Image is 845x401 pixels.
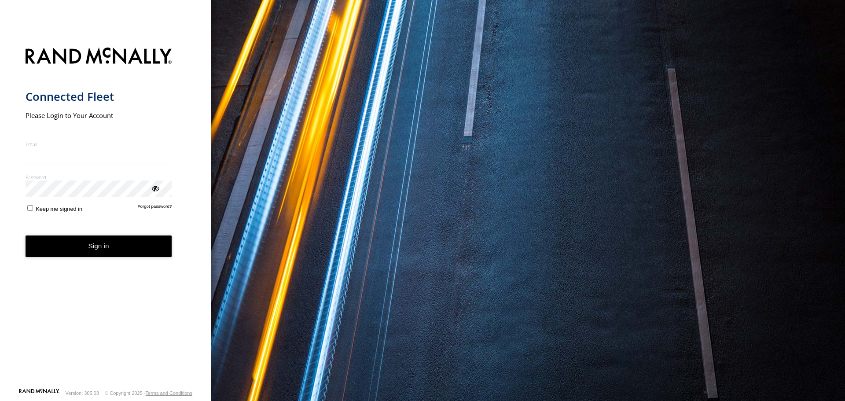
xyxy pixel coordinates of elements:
h2: Please Login to Your Account [26,111,172,120]
a: Forgot password? [138,204,172,212]
a: Visit our Website [19,389,59,397]
div: Version: 305.03 [66,390,99,396]
form: main [26,42,186,388]
label: Email [26,141,172,147]
label: Password [26,174,172,180]
div: ViewPassword [151,184,159,192]
div: © Copyright 2025 - [105,390,192,396]
span: Keep me signed in [36,206,82,212]
a: Terms and Conditions [146,390,192,396]
input: Keep me signed in [27,205,33,211]
img: Rand McNally [26,46,172,68]
h1: Connected Fleet [26,89,172,104]
button: Sign in [26,235,172,257]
